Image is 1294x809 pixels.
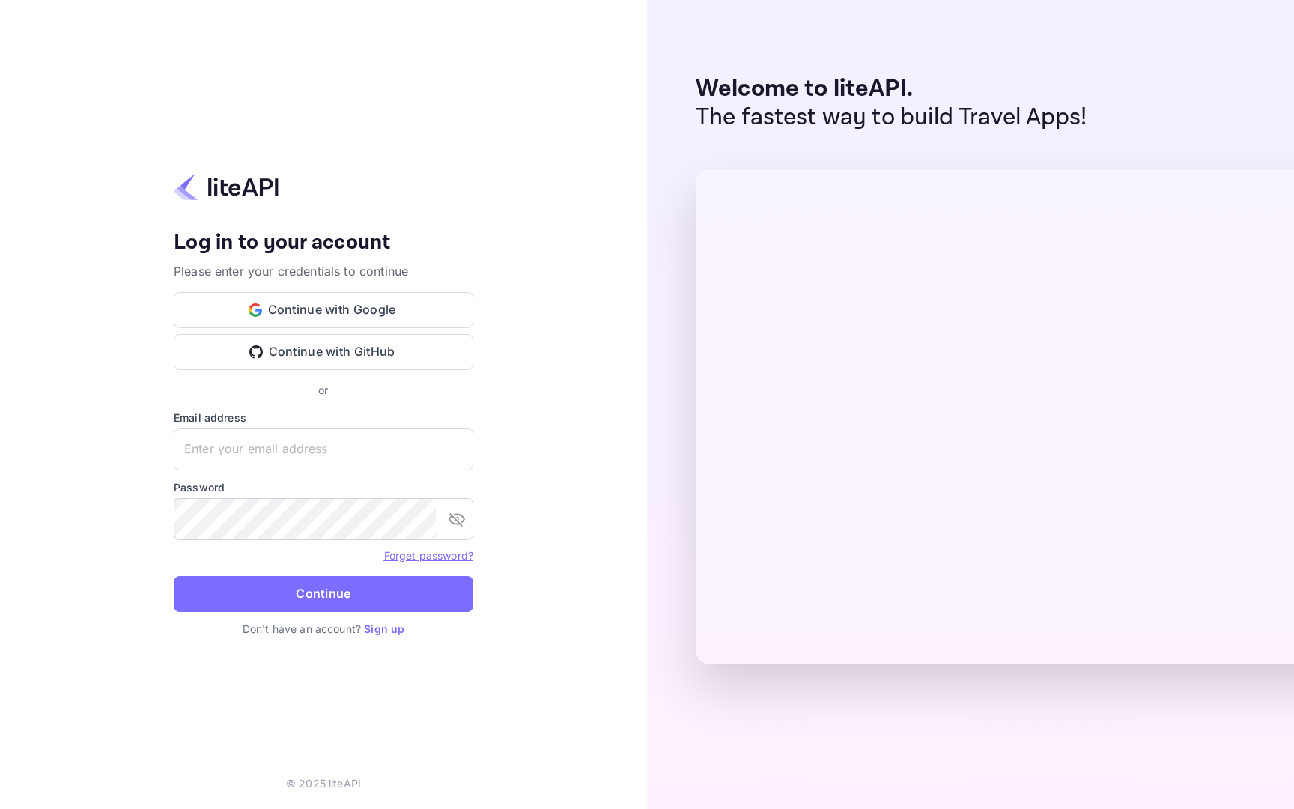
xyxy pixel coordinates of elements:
p: Welcome to liteAPI. [696,75,1087,103]
a: Forget password? [384,548,473,563]
p: Please enter your credentials to continue [174,262,473,280]
a: Sign up [364,622,404,635]
button: Continue with GitHub [174,334,473,370]
input: Enter your email address [174,428,473,470]
p: Don't have an account? [174,621,473,637]
img: liteapi [174,172,279,202]
p: The fastest way to build Travel Apps! [696,103,1087,132]
button: toggle password visibility [442,504,472,534]
h4: Log in to your account [174,230,473,256]
button: Continue with Google [174,292,473,328]
label: Password [174,479,473,495]
p: © 2025 liteAPI [286,775,361,791]
label: Email address [174,410,473,425]
p: or [318,382,328,398]
button: Continue [174,576,473,612]
a: Forget password? [384,549,473,562]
